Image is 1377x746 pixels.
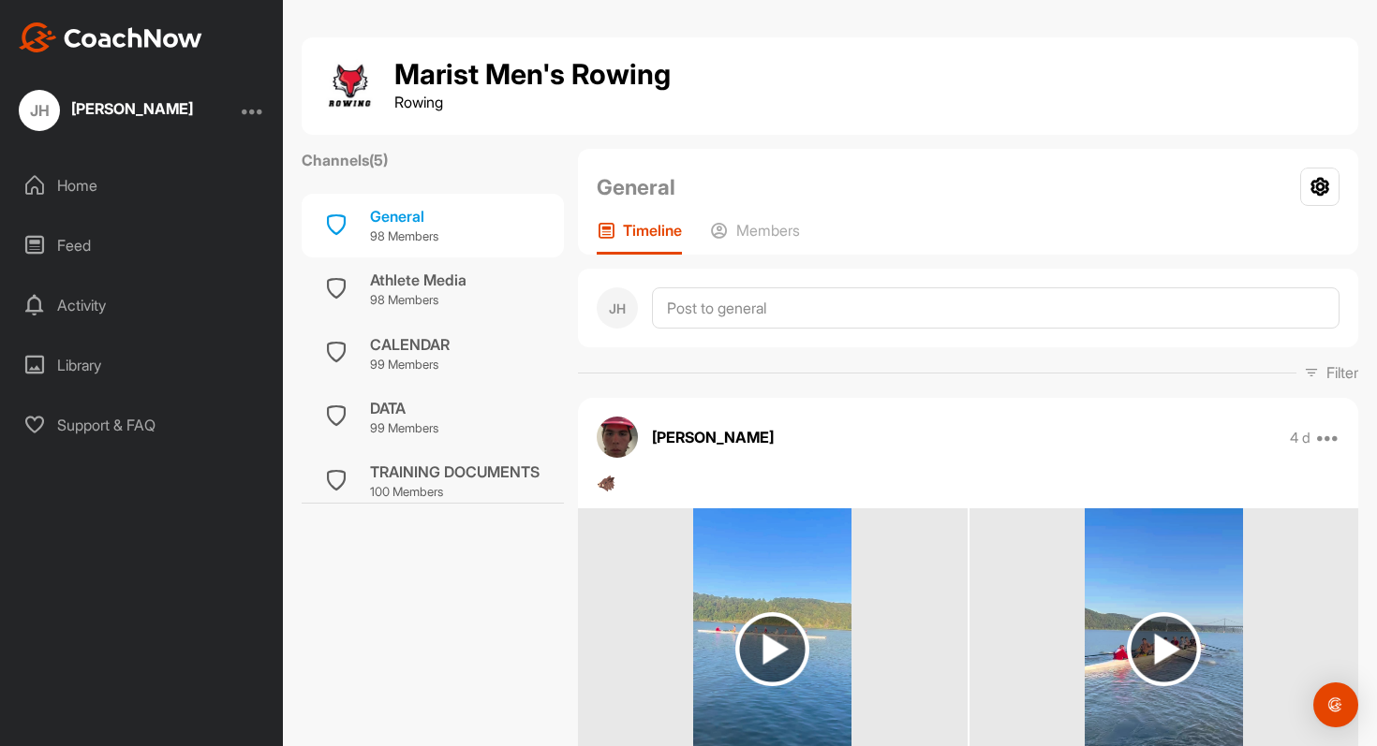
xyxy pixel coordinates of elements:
img: group [320,56,380,116]
div: 🐗 [597,472,1340,494]
p: 4 d [1290,429,1310,447]
p: 99 Members [370,419,438,438]
p: Timeline [623,221,682,240]
div: Support & FAQ [10,402,274,448]
div: Open Intercom Messenger [1313,682,1358,727]
p: 99 Members [370,356,450,374]
img: avatar [597,417,638,458]
p: 100 Members [370,483,540,502]
div: General [370,205,438,227]
img: play [1127,612,1201,686]
p: 98 Members [370,227,438,246]
div: Feed [10,222,274,269]
p: Filter [1326,361,1358,384]
div: TRAINING DOCUMENTS [370,461,540,483]
p: [PERSON_NAME] [652,426,774,448]
div: CALENDAR [370,333,450,356]
div: JH [597,287,638,329]
p: Members [736,221,800,240]
p: Rowing [394,91,671,113]
div: [PERSON_NAME] [71,101,193,116]
div: Library [10,342,274,388]
div: Home [10,162,274,209]
p: 98 Members [370,291,466,310]
div: Activity [10,282,274,329]
label: Channels ( 5 ) [302,149,388,171]
div: Athlete Media [370,269,466,291]
img: CoachNow [19,22,202,52]
img: play [735,612,809,686]
h2: General [597,171,675,203]
div: JH [19,90,60,131]
h1: Marist Men's Rowing [394,59,671,91]
div: DATA [370,397,438,419]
